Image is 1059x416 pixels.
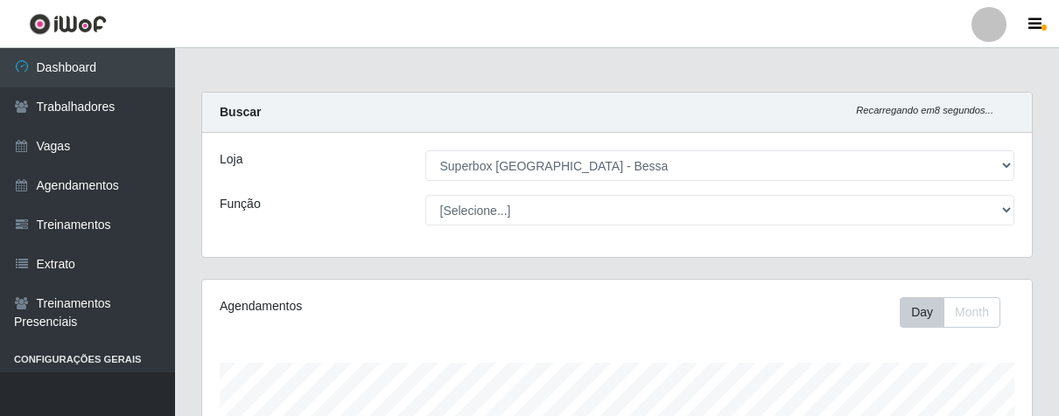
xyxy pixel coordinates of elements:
button: Day [900,297,944,328]
strong: Buscar [220,105,261,119]
img: CoreUI Logo [29,13,107,35]
button: Month [943,297,1000,328]
div: Agendamentos [220,297,536,315]
div: Toolbar with button groups [900,297,1014,328]
div: First group [900,297,1000,328]
i: Recarregando em 8 segundos... [856,105,993,115]
label: Loja [220,150,242,169]
label: Função [220,195,261,213]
